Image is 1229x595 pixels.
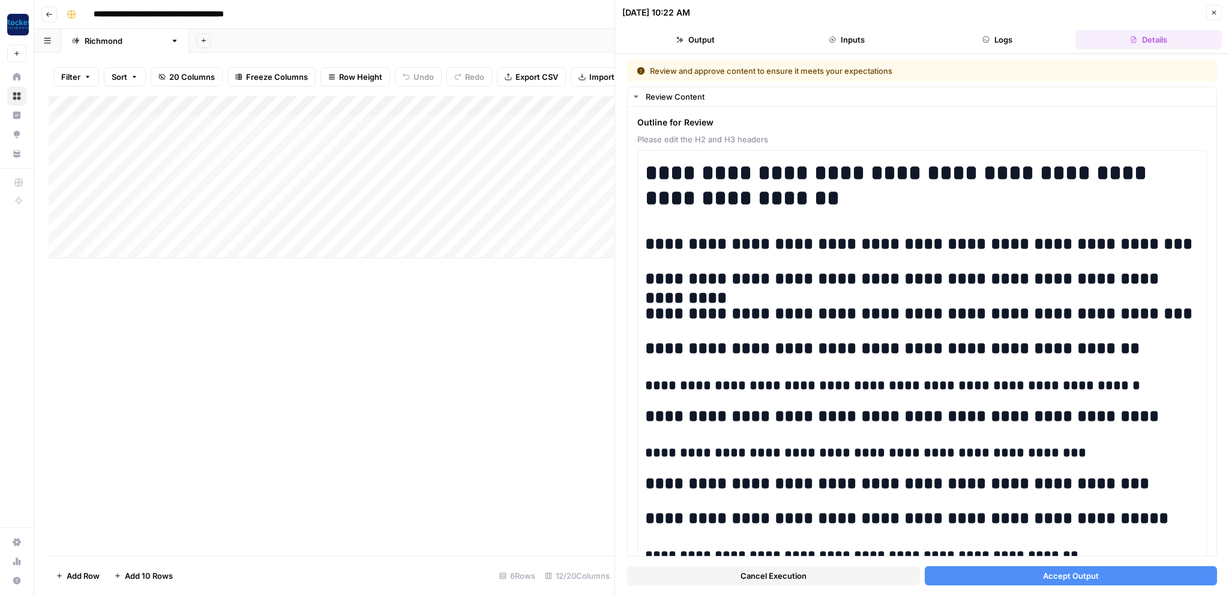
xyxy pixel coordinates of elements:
[104,67,146,86] button: Sort
[7,67,26,86] a: Home
[515,71,558,83] span: Export CSV
[7,14,29,35] img: Rocket Pilots Logo
[540,566,614,585] div: 12/20 Columns
[446,67,492,86] button: Redo
[7,533,26,552] a: Settings
[61,71,80,83] span: Filter
[774,30,920,49] button: Inputs
[61,29,189,53] a: [GEOGRAPHIC_DATA]
[741,570,807,582] span: Cancel Execution
[589,71,633,83] span: Import CSV
[246,71,308,83] span: Freeze Columns
[7,86,26,106] a: Browse
[7,106,26,125] a: Insights
[7,10,26,40] button: Workspace: Rocket Pilots
[637,133,1207,145] span: Please edit the H2 and H3 headers
[339,71,382,83] span: Row Height
[627,566,920,585] button: Cancel Execution
[67,570,100,582] span: Add Row
[925,566,1218,585] button: Accept Output
[7,571,26,590] button: Help + Support
[85,35,166,47] div: [GEOGRAPHIC_DATA]
[7,125,26,144] a: Opportunities
[7,552,26,571] a: Usage
[49,566,107,585] button: Add Row
[622,30,769,49] button: Output
[107,566,180,585] button: Add 10 Rows
[628,87,1216,106] button: Review Content
[413,71,434,83] span: Undo
[151,67,223,86] button: 20 Columns
[320,67,390,86] button: Row Height
[7,144,26,163] a: Your Data
[637,116,1207,128] span: Outline for Review
[494,566,540,585] div: 6 Rows
[227,67,316,86] button: Freeze Columns
[925,30,1071,49] button: Logs
[571,67,640,86] button: Import CSV
[465,71,484,83] span: Redo
[53,67,99,86] button: Filter
[646,91,1209,103] div: Review Content
[1043,570,1099,582] span: Accept Output
[169,71,215,83] span: 20 Columns
[1075,30,1222,49] button: Details
[637,65,1050,77] div: Review and approve content to ensure it meets your expectations
[497,67,566,86] button: Export CSV
[125,570,173,582] span: Add 10 Rows
[112,71,127,83] span: Sort
[622,7,690,19] div: [DATE] 10:22 AM
[395,67,442,86] button: Undo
